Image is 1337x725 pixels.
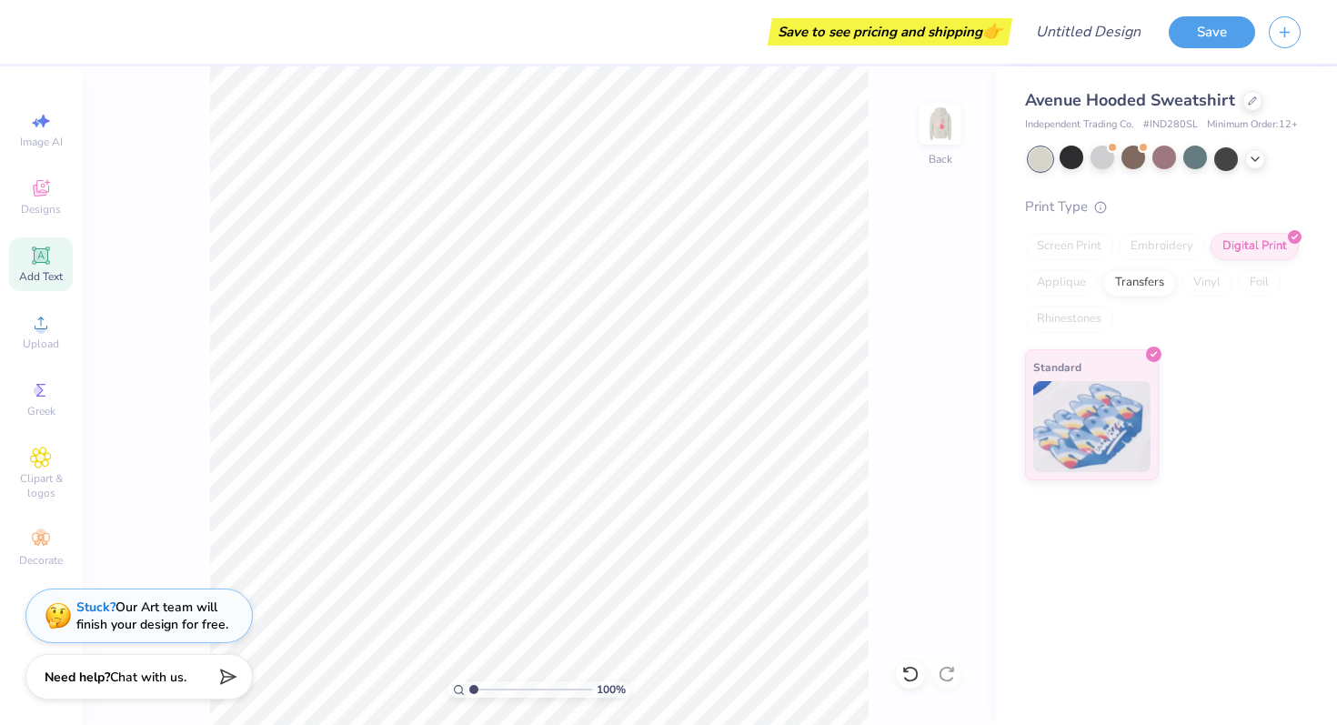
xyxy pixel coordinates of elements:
[110,669,186,686] span: Chat with us.
[1033,381,1151,472] img: Standard
[1025,196,1301,217] div: Print Type
[27,404,55,418] span: Greek
[76,599,116,616] strong: Stuck?
[1025,233,1113,260] div: Screen Print
[20,135,63,149] span: Image AI
[1143,117,1198,133] span: # IND280SL
[1025,89,1235,111] span: Avenue Hooded Sweatshirt
[929,151,952,167] div: Back
[9,471,73,500] span: Clipart & logos
[1211,233,1299,260] div: Digital Print
[597,681,626,698] span: 100 %
[45,669,110,686] strong: Need help?
[1025,117,1134,133] span: Independent Trading Co.
[982,20,1002,42] span: 👉
[922,106,959,142] img: Back
[772,18,1008,45] div: Save to see pricing and shipping
[1238,269,1281,297] div: Foil
[1181,269,1232,297] div: Vinyl
[19,553,63,568] span: Decorate
[23,337,59,351] span: Upload
[1033,357,1081,377] span: Standard
[1169,16,1255,48] button: Save
[21,202,61,216] span: Designs
[1103,269,1176,297] div: Transfers
[1025,306,1113,333] div: Rhinestones
[1207,117,1298,133] span: Minimum Order: 12 +
[19,269,63,284] span: Add Text
[76,599,228,633] div: Our Art team will finish your design for free.
[1021,14,1155,50] input: Untitled Design
[1119,233,1205,260] div: Embroidery
[1025,269,1098,297] div: Applique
